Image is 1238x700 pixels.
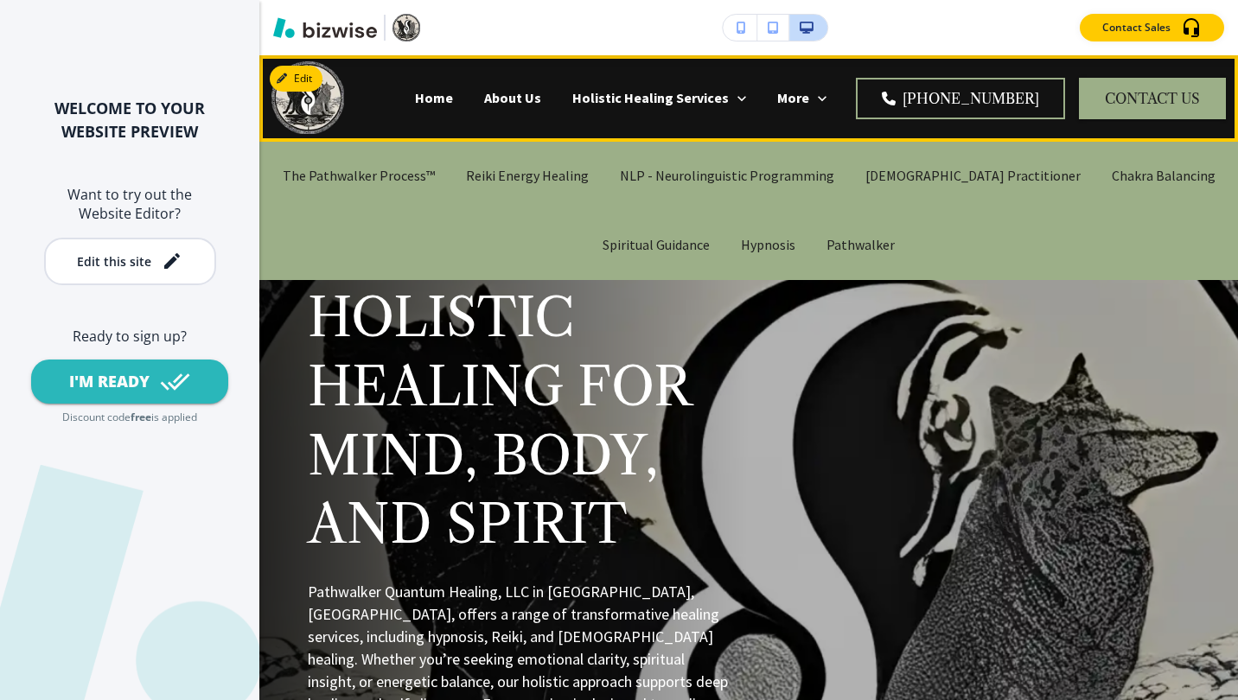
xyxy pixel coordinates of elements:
[1102,20,1171,35] p: Contact Sales
[415,88,453,108] p: Home
[271,61,344,134] img: Pathwalker Quantum Healing, LLC
[28,97,232,143] h2: WELCOME TO YOUR WEBSITE PREVIEW
[777,88,809,108] p: More
[273,17,377,38] img: Bizwise Logo
[28,327,232,346] h6: Ready to sign up?
[28,185,232,224] h6: Want to try out the Website Editor?
[484,88,541,108] p: About Us
[308,284,728,560] p: Holistic Healing for Mind, Body, and Spirit
[31,360,228,404] button: I'M READY
[572,88,729,108] p: Holistic Healing Services
[131,410,151,425] p: free
[44,238,216,285] button: Edit this site
[62,410,131,425] p: Discount code
[69,371,150,392] div: I'M READY
[270,66,322,92] button: Edit
[392,14,420,41] img: Your Logo
[1079,78,1226,119] button: CONTACT US
[856,78,1065,119] a: [PHONE_NUMBER]
[151,410,197,425] p: is applied
[77,255,151,268] div: Edit this site
[1080,14,1224,41] button: Contact Sales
